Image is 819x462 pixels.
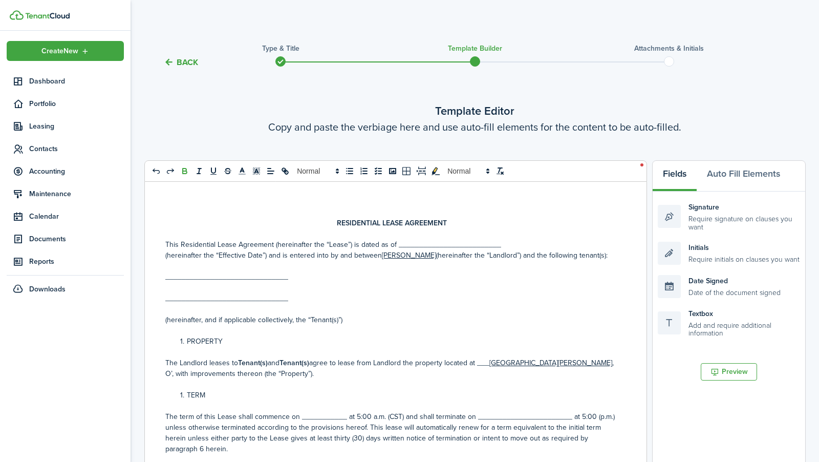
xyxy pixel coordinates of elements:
[400,165,414,177] button: table-better
[206,165,221,177] button: underline
[165,314,618,325] p: (hereinafter, and if applicable collectively, the “Tenant(s)”)
[262,43,299,54] h3: Type & Title
[342,165,357,177] button: list: bullet
[382,250,436,261] u: [PERSON_NAME]
[178,165,192,177] button: bold
[29,143,124,154] span: Contacts
[7,41,124,61] button: Open menu
[701,363,757,381] button: Preview
[29,76,124,87] span: Dashboard
[176,336,618,347] li: PROPERTY
[7,251,124,271] a: Reports
[414,165,428,177] button: pageBreak
[165,293,618,304] p: ______________________________
[164,57,198,68] button: Back
[29,121,124,132] span: Leasing
[165,250,618,261] p: (hereinafter the “Effective Date”) and is entered into by and between (hereinafter the “Landlord”...
[221,165,235,177] button: strike
[136,102,814,119] wizard-step-header-title: Template Editor
[192,165,206,177] button: italic
[176,390,618,401] li: TERM
[10,10,24,20] img: TenantCloud
[29,98,124,109] span: Portfolio
[238,358,268,368] strong: Tenant(s)
[279,358,309,368] strong: Tenant(s)
[136,119,814,135] wizard-step-header-description: Copy and paste the verbiage here and use auto-fill elements for the content to be auto-filled.
[149,165,163,177] button: undo: undo
[385,165,400,177] button: image
[634,43,704,54] h3: Attachments & Initials
[489,358,612,368] u: [GEOGRAPHIC_DATA][PERSON_NAME]
[278,165,292,177] button: link
[493,165,507,177] button: clean
[357,165,371,177] button: list: ordered
[7,71,124,91] a: Dashboard
[165,358,618,379] p: The Landlord leases to and agree to lease from Landlord the property located at ___ , O’, with im...
[337,218,447,228] strong: RESIDENTIAL LEASE AGREEMENT
[165,239,618,250] p: This Residential Lease Agreement (hereinafter the “Lease”) is dated as of _________________________
[448,43,502,54] h3: Template Builder
[697,161,790,192] button: Auto Fill Elements
[29,256,124,267] span: Reports
[29,211,124,222] span: Calendar
[29,188,124,199] span: Maintenance
[165,271,618,282] p: ______________________________
[371,165,385,177] button: list: check
[163,165,178,177] button: redo: redo
[29,166,124,177] span: Accounting
[165,411,618,454] p: The term of this Lease shall commence on ___________ at 5:00 a.m. (CST) and shall terminate on __...
[25,13,70,19] img: TenantCloud
[428,165,443,177] button: toggleMarkYellow: markYellow
[29,284,66,295] span: Downloads
[41,48,78,55] span: Create New
[29,234,124,244] span: Documents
